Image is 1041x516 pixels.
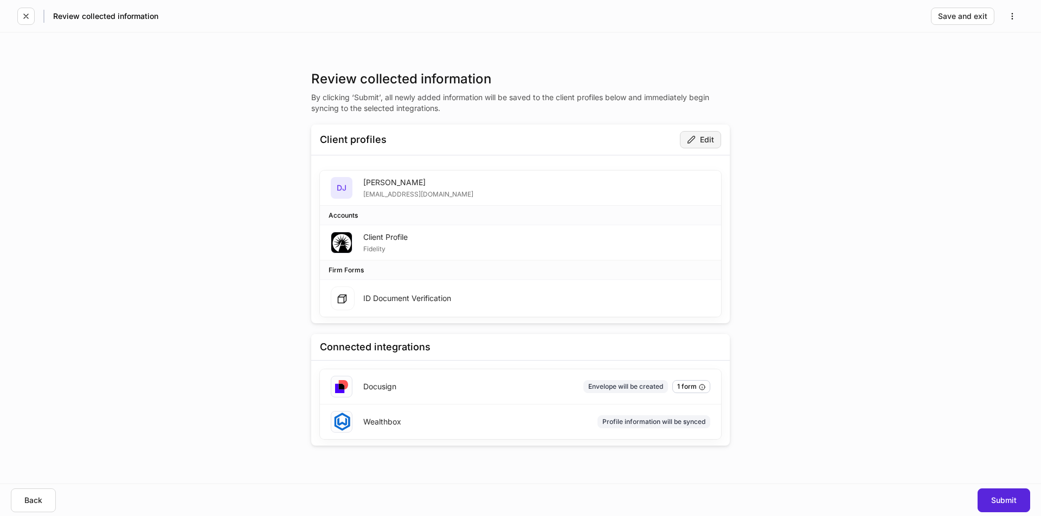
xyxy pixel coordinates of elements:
div: ID Document Verification [363,293,451,304]
div: Wealthbox [363,416,401,427]
div: 1 form [677,381,705,391]
div: Client profiles [320,133,387,146]
div: Submit [991,497,1017,504]
div: Firm Forms [329,265,364,275]
div: Back [24,497,42,504]
div: Save and exit [938,12,987,20]
div: Edit [687,135,714,144]
h3: Review collected information [311,70,730,88]
div: Profile information will be synced [602,416,705,427]
button: Edit [680,131,721,148]
div: Accounts [329,210,358,220]
div: [PERSON_NAME] [363,177,473,188]
div: Connected integrations [320,341,430,354]
button: Save and exit [931,8,994,25]
button: Submit [978,488,1030,512]
h5: Review collected information [53,11,158,22]
button: Back [11,488,56,512]
h5: DJ [337,182,346,193]
div: Docusign [363,381,396,392]
div: [EMAIL_ADDRESS][DOMAIN_NAME] [363,188,473,199]
p: By clicking ‘Submit’, all newly added information will be saved to the client profiles below and ... [311,92,730,114]
div: Fidelity [363,243,408,253]
div: Envelope will be created [588,381,663,391]
div: Client Profile [363,232,408,243]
